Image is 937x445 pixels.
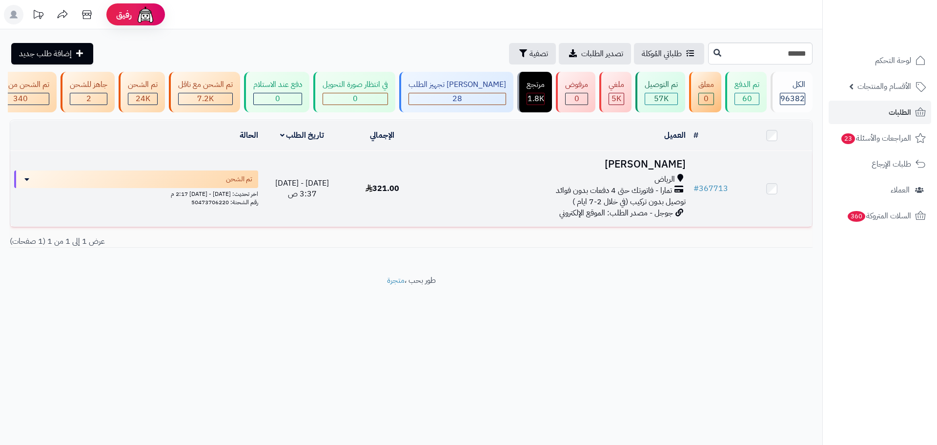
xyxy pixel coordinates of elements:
a: تصدير الطلبات [559,43,631,64]
span: طلباتي المُوكلة [642,48,682,60]
a: الكل96382 [769,72,815,112]
span: السلات المتروكة [847,209,911,223]
div: 0 [254,93,302,105]
span: 60 [742,93,752,105]
a: إضافة طلب جديد [11,43,93,64]
a: دفع عند الاستلام 0 [242,72,311,112]
img: logo-2.png [871,7,928,28]
a: طلبات الإرجاع [829,152,931,176]
span: 0 [574,93,579,105]
div: ملغي [609,79,624,90]
a: تم الشحن 24K [117,72,167,112]
span: 1.8K [528,93,544,105]
button: تصفية [509,43,556,64]
a: تحديثات المنصة [26,5,50,27]
span: تم الشحن [226,174,252,184]
span: إضافة طلب جديد [19,48,72,60]
span: تصدير الطلبات [581,48,623,60]
a: العميل [664,129,686,141]
div: 2 [70,93,107,105]
span: 28 [452,93,462,105]
span: 2 [86,93,91,105]
div: عرض 1 إلى 1 من 1 (1 صفحات) [2,236,411,247]
span: 0 [704,93,709,105]
div: 0 [566,93,588,105]
span: جوجل - مصدر الطلب: الموقع الإلكتروني [559,207,673,219]
div: معلق [698,79,714,90]
div: الكل [780,79,805,90]
span: 0 [353,93,358,105]
a: تم الدفع 60 [723,72,769,112]
span: الأقسام والمنتجات [857,80,911,93]
div: 60 [735,93,759,105]
a: لوحة التحكم [829,49,931,72]
span: 57K [654,93,669,105]
div: تم الشحن [128,79,158,90]
span: 360 [848,211,865,222]
a: العملاء [829,178,931,202]
span: لوحة التحكم [875,54,911,67]
a: تاريخ الطلب [280,129,325,141]
span: 96382 [780,93,805,105]
span: تمارا - فاتورتك حتى 4 دفعات بدون فوائد [556,185,672,196]
a: ملغي 5K [597,72,633,112]
a: مرفوض 0 [554,72,597,112]
div: 0 [323,93,387,105]
div: اخر تحديث: [DATE] - [DATE] 2:17 م [14,188,258,198]
a: السلات المتروكة360 [829,204,931,228]
a: معلق 0 [687,72,723,112]
span: 7.2K [197,93,214,105]
div: 24017 [128,93,157,105]
a: الإجمالي [370,129,394,141]
div: جاهز للشحن [70,79,107,90]
img: ai-face.png [136,5,155,24]
a: جاهز للشحن 2 [59,72,117,112]
div: مرفوض [565,79,588,90]
div: في انتظار صورة التحويل [323,79,388,90]
div: [PERSON_NAME] تجهيز الطلب [408,79,506,90]
div: تم الدفع [734,79,759,90]
a: #367713 [693,183,728,194]
a: المراجعات والأسئلة23 [829,127,931,150]
a: [PERSON_NAME] تجهيز الطلب 28 [397,72,515,112]
span: المراجعات والأسئلة [840,131,911,145]
span: توصيل بدون تركيب (في خلال 2-7 ايام ) [572,196,686,208]
a: # [693,129,698,141]
span: طلبات الإرجاع [872,157,911,171]
span: 23 [841,133,855,144]
span: رفيق [116,9,132,21]
h3: [PERSON_NAME] [427,159,686,170]
div: 28 [409,93,506,105]
span: 24K [136,93,150,105]
a: تم الشحن مع ناقل 7.2K [167,72,242,112]
div: تم التوصيل [645,79,678,90]
span: 340 [13,93,28,105]
span: 0 [275,93,280,105]
span: الرياض [654,174,675,185]
a: طلباتي المُوكلة [634,43,704,64]
span: العملاء [891,183,910,197]
a: متجرة [387,275,405,286]
div: مرتجع [527,79,545,90]
span: تصفية [530,48,548,60]
a: في انتظار صورة التحويل 0 [311,72,397,112]
div: تم الشحن مع ناقل [178,79,233,90]
span: # [693,183,699,194]
div: 57016 [645,93,677,105]
span: 5K [611,93,621,105]
span: رقم الشحنة: 50473706220 [191,198,258,207]
div: دفع عند الاستلام [253,79,302,90]
div: 4997 [609,93,624,105]
a: الطلبات [829,101,931,124]
a: مرتجع 1.8K [515,72,554,112]
span: 321.00 [366,183,399,194]
div: 7222 [179,93,232,105]
span: الطلبات [889,106,911,119]
div: 1840 [527,93,544,105]
div: 0 [699,93,713,105]
a: الحالة [240,129,258,141]
span: [DATE] - [DATE] 3:37 ص [275,177,329,200]
a: تم التوصيل 57K [633,72,687,112]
